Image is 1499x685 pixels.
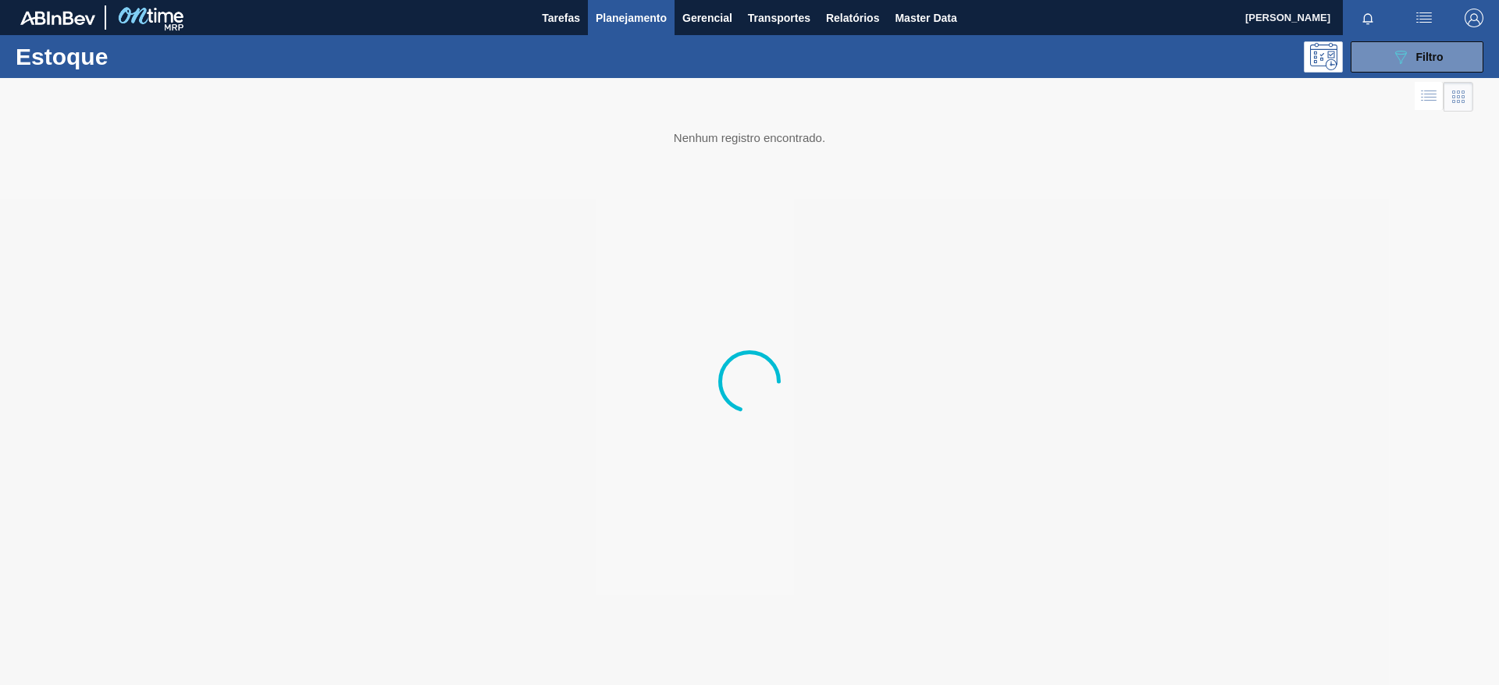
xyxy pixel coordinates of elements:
[542,9,580,27] span: Tarefas
[1343,7,1393,29] button: Notificações
[895,9,956,27] span: Master Data
[1351,41,1483,73] button: Filtro
[1415,9,1433,27] img: userActions
[1416,51,1444,63] span: Filtro
[596,9,667,27] span: Planejamento
[1304,41,1343,73] div: Pogramando: nenhum usuário selecionado
[1465,9,1483,27] img: Logout
[826,9,879,27] span: Relatórios
[20,11,95,25] img: TNhmsLtSVTkK8tSr43FrP2fwEKptu5GPRR3wAAAABJRU5ErkJggg==
[748,9,810,27] span: Transportes
[16,48,249,66] h1: Estoque
[682,9,732,27] span: Gerencial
